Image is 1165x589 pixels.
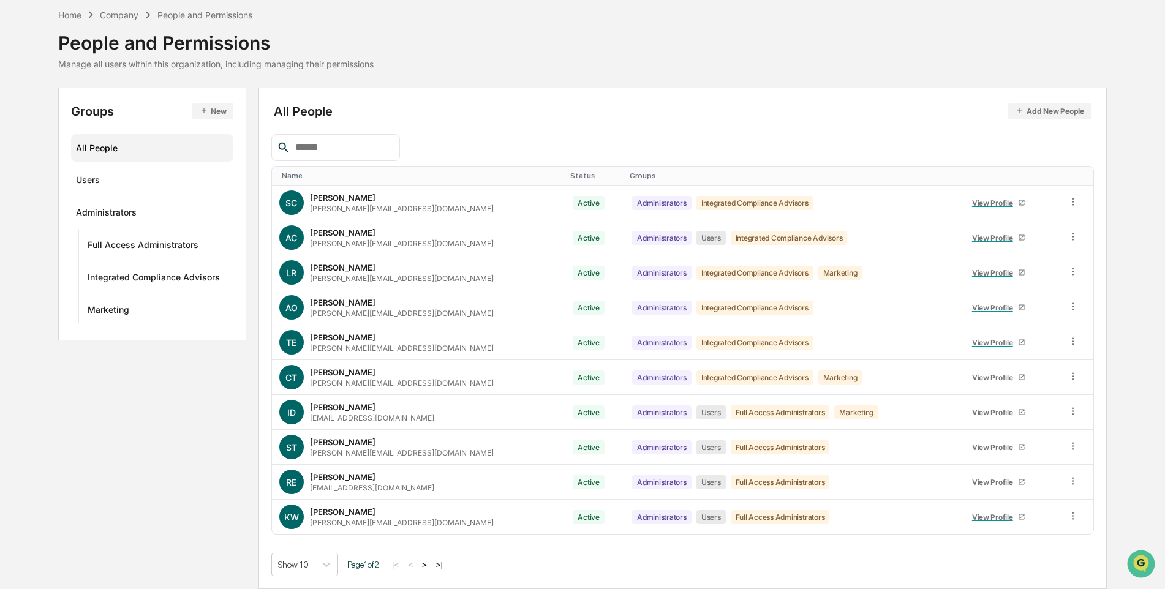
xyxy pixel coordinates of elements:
span: LR [286,268,296,278]
div: Toggle SortBy [570,171,620,180]
div: Active [573,301,605,315]
div: Marketing [834,405,878,419]
div: [PERSON_NAME] [310,193,375,203]
div: Active [573,336,605,350]
span: AC [285,233,297,243]
div: All People [274,103,1091,119]
div: View Profile [972,373,1018,382]
a: View Profile [967,403,1030,422]
div: Integrated Compliance Advisors [696,370,813,385]
span: ST [286,442,297,452]
iframe: Open customer support [1126,549,1159,582]
div: Full Access Administrators [731,475,830,489]
div: Users [696,475,726,489]
div: Manage all users within this organization, including managing their permissions [58,59,374,69]
div: Administrators [632,266,692,280]
div: View Profile [972,233,1018,242]
div: Administrators [632,440,692,454]
div: Active [573,510,605,524]
a: View Profile [967,298,1030,317]
button: < [404,560,417,570]
div: Integrated Compliance Advisors [696,266,813,280]
div: Active [573,266,605,280]
div: Integrated Compliance Advisors [696,196,813,210]
div: [EMAIL_ADDRESS][DOMAIN_NAME] [310,413,434,422]
span: Preclearance [25,154,79,167]
a: 🗄️Attestations [84,149,157,171]
a: View Profile [967,368,1030,387]
a: View Profile [967,508,1030,527]
div: Full Access Administrators [731,440,830,454]
div: Full Access Administrators [731,510,830,524]
button: |< [388,560,402,570]
div: Marketing [818,266,862,280]
span: SC [285,198,297,208]
div: People and Permissions [58,22,374,54]
div: View Profile [972,338,1018,347]
a: View Profile [967,263,1030,282]
div: Active [573,231,605,245]
div: 🔎 [12,179,22,189]
div: [PERSON_NAME][EMAIL_ADDRESS][DOMAIN_NAME] [310,378,494,388]
button: Add New People [1008,103,1091,119]
div: Users [696,231,726,245]
span: TE [286,337,296,348]
span: AO [285,302,298,313]
div: [PERSON_NAME][EMAIL_ADDRESS][DOMAIN_NAME] [310,448,494,457]
span: CT [285,372,297,383]
a: Powered byPylon [86,207,148,217]
div: View Profile [972,443,1018,452]
div: Integrated Compliance Advisors [731,231,848,245]
div: [PERSON_NAME][EMAIL_ADDRESS][DOMAIN_NAME] [310,518,494,527]
div: Integrated Compliance Advisors [696,336,813,350]
div: Administrators [632,231,692,245]
div: [PERSON_NAME][EMAIL_ADDRESS][DOMAIN_NAME] [310,309,494,318]
a: View Profile [967,193,1030,212]
div: We're available if you need us! [42,106,155,116]
div: Administrators [76,207,137,222]
span: Data Lookup [25,178,77,190]
div: View Profile [972,512,1018,522]
button: > [418,560,431,570]
div: [PERSON_NAME] [310,402,375,412]
span: Page 1 of 2 [347,560,379,569]
span: ID [287,407,296,418]
div: Users [696,405,726,419]
div: [EMAIL_ADDRESS][DOMAIN_NAME] [310,483,434,492]
div: Active [573,196,605,210]
div: Marketing [88,304,129,319]
div: View Profile [972,268,1018,277]
a: 🔎Data Lookup [7,173,82,195]
div: Users [696,510,726,524]
div: Start new chat [42,94,201,106]
div: All People [76,138,228,158]
div: View Profile [972,408,1018,417]
div: Full Access Administrators [88,239,198,254]
button: New [192,103,233,119]
div: 🖐️ [12,156,22,165]
div: Active [573,405,605,419]
div: View Profile [972,478,1018,487]
div: Users [76,174,100,189]
div: [PERSON_NAME] [310,507,375,517]
div: Groups [71,103,233,119]
div: Toggle SortBy [1069,171,1088,180]
div: Administrators [632,336,692,350]
div: Integrated Compliance Advisors [696,301,813,315]
div: [PERSON_NAME] [310,263,375,272]
div: Administrators [632,510,692,524]
div: Home [58,10,81,20]
div: Marketing [818,370,862,385]
div: Full Access Administrators [731,405,830,419]
span: Pylon [122,208,148,217]
div: [PERSON_NAME] [310,472,375,482]
div: View Profile [972,303,1018,312]
span: Attestations [101,154,152,167]
div: [PERSON_NAME][EMAIL_ADDRESS][DOMAIN_NAME] [310,274,494,283]
div: Administrators [632,475,692,489]
div: People and Permissions [157,10,252,20]
div: [PERSON_NAME] [310,298,375,307]
div: Administrators [632,370,692,385]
